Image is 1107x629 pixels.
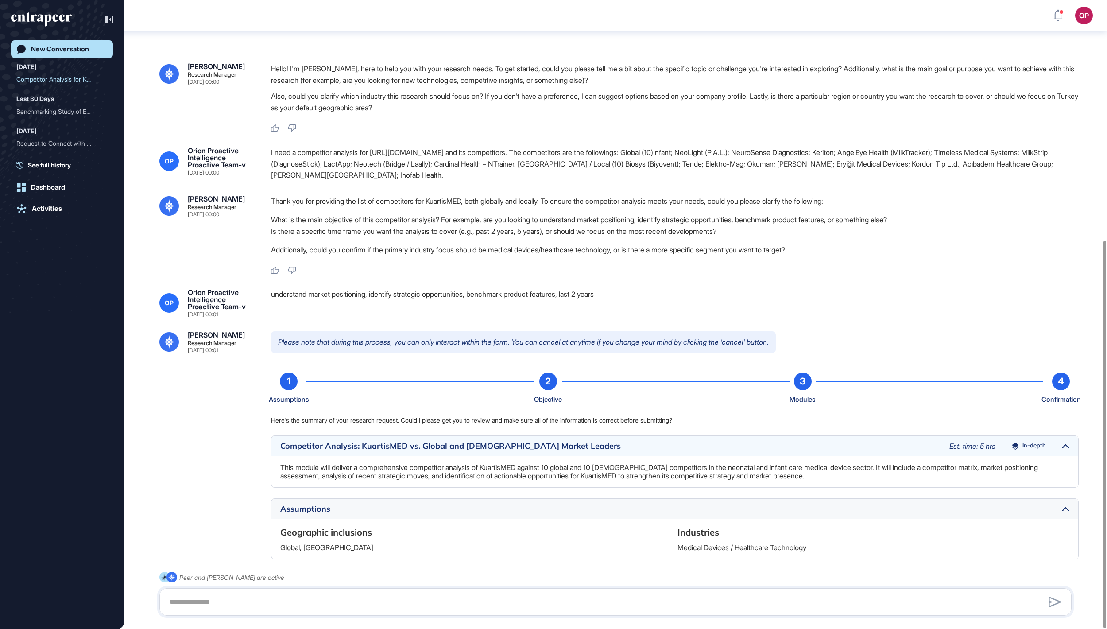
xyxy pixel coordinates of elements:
[280,442,941,450] div: Competitor Analysis: KuartisMED vs. Global and [DEMOGRAPHIC_DATA] Market Leaders
[188,170,219,175] div: [DATE] 00:00
[534,394,562,405] div: Objective
[188,289,257,310] div: Orion Proactive Intelligence Proactive Team-v
[31,183,65,191] div: Dashboard
[188,204,236,210] div: Research Manager
[179,572,284,583] div: Peer and [PERSON_NAME] are active
[32,205,62,213] div: Activities
[188,312,218,317] div: [DATE] 00:01
[949,442,995,450] span: Est. time: 5 hrs
[677,544,1069,552] p: Medical Devices / Healthcare Technology
[1022,443,1046,450] span: In-depth
[271,90,1079,113] p: Also, could you clarify which industry this research should focus on? If you don't have a prefere...
[188,79,219,85] div: [DATE] 00:00
[11,12,72,27] div: entrapeer-logo
[188,331,245,338] div: [PERSON_NAME]
[188,340,236,346] div: Research Manager
[16,126,37,136] div: [DATE]
[269,394,309,405] div: Assumptions
[16,136,101,151] div: Request to Connect with R...
[539,373,557,390] div: 2
[165,299,174,307] span: OP
[271,289,1079,317] div: understand market positioning, identify strategic opportunities, benchmark product features, last...
[165,158,174,165] span: OP
[271,147,1079,181] div: I need a competitor analysis for [URL][DOMAIN_NAME] and its competitors. The competitors are the ...
[188,212,219,217] div: [DATE] 00:00
[31,45,89,53] div: New Conversation
[1075,7,1093,24] button: OP
[280,544,672,552] p: Global, [GEOGRAPHIC_DATA]
[677,526,1069,539] h6: Industries
[11,40,113,58] a: New Conversation
[188,63,245,70] div: [PERSON_NAME]
[280,505,1053,513] div: Assumptions
[16,72,101,86] div: Competitor Analysis for K...
[271,416,1079,425] p: Here's the summary of your research request. Could I please get you to review and make sure all o...
[188,147,257,168] div: Orion Proactive Intelligence Proactive Team-v
[271,331,776,353] p: Please note that during this process, you can only interact within the form. You can cancel at an...
[1052,373,1070,390] div: 4
[280,526,672,539] h6: Geographic inclusions
[188,195,245,202] div: [PERSON_NAME]
[790,394,816,405] div: Modules
[11,179,113,196] a: Dashboard
[28,160,71,170] span: See full history
[271,195,1079,207] p: Thank you for providing the list of competitors for KuartisMED, both globally and locally. To ens...
[794,373,812,390] div: 3
[188,72,236,78] div: Research Manager
[16,160,113,170] a: See full history
[271,214,1079,225] li: What is the main objective of this competitor analysis? For example, are you looking to understan...
[271,244,1079,256] p: Additionally, could you confirm if the primary industry focus should be medical devices/healthcar...
[16,72,108,86] div: Competitor Analysis for Kuartis Med and Its Global and Local Competitors
[271,225,1079,237] li: Is there a specific time frame you want the analysis to cover (e.g., past 2 years, 5 years), or s...
[271,63,1079,86] p: Hello! I'm [PERSON_NAME], here to help you with your research needs. To get started, could you pl...
[280,463,1069,480] p: This module will deliver a comprehensive competitor analysis of KuartisMED against 10 global and ...
[280,373,298,390] div: 1
[16,62,37,72] div: [DATE]
[16,93,54,104] div: Last 30 Days
[11,200,113,217] a: Activities
[16,136,108,151] div: Request to Connect with Reese
[16,105,108,119] div: Benchmarking Study of Entrapeer, Gartner, and McKinsey in Innovation Enablement and Management Co...
[188,348,218,353] div: [DATE] 00:01
[1041,394,1081,405] div: Confirmation
[16,105,101,119] div: Benchmarking Study of Ent...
